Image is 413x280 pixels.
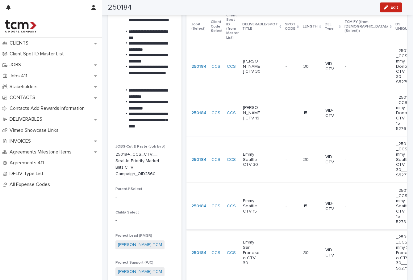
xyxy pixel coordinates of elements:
span: Child# Select [115,211,139,214]
p: Job# (Select) [191,21,207,32]
p: Contacts Add Rewards Information [7,106,90,111]
p: Stakeholders [7,84,43,90]
p: DELIVERABLES [7,116,47,122]
p: Jobs 411 [7,73,32,79]
a: [PERSON_NAME]-TCM [118,242,162,248]
p: SPOT CODE [285,21,295,32]
h2: 250184 [108,3,132,12]
a: 250184 [191,157,207,162]
p: LENGTH [303,23,318,30]
a: CCS [227,64,236,69]
p: 15 [303,110,320,116]
p: Emmy San Francisco CTV 30 [243,240,261,266]
p: Vimeo Showcase Links [7,127,64,133]
p: Client Spot ID (from Master List) [226,12,239,41]
p: VID-CTV [325,201,340,212]
p: 15 [303,204,320,209]
p: - [345,250,363,256]
p: - [115,194,174,200]
p: CLIENTS [7,40,33,46]
p: [PERSON_NAME] CTV 15 [243,105,261,121]
p: - [286,109,288,116]
p: All Expense Codes [7,182,55,187]
p: INVOICES [7,138,36,144]
p: - [115,217,174,224]
a: CCS [227,250,236,256]
a: 250184 [191,204,207,209]
p: VID-CTV [325,61,340,72]
span: Edit [390,5,398,10]
a: [PERSON_NAME]-TCM [118,269,162,275]
p: - [286,202,288,209]
p: - [345,110,363,116]
button: Edit [380,2,402,12]
a: CCS [227,157,236,162]
a: CCS [211,250,220,256]
p: - [345,204,363,209]
p: DELIVERABLE/SPOT TITLE [242,21,278,32]
p: VID-CTV [325,108,340,118]
p: TCM FY (from [DEMOGRAPHIC_DATA]# (Select)) [344,19,388,34]
p: 30 [303,157,320,162]
a: 250184 [191,110,207,116]
p: VID-CTV [325,154,340,165]
span: Project Lead (PMGR) [115,234,152,238]
p: 30 [303,64,320,69]
a: CCS [227,204,236,209]
p: Agreements Milestone Items [7,149,77,155]
p: DELIV Type List [7,171,48,177]
a: CCS [211,157,220,162]
a: CCS [227,110,236,116]
p: VID-CTV [325,248,340,258]
p: - [286,156,288,162]
p: DEL Type [325,21,337,32]
span: Project Support (PJC) [115,261,153,265]
a: CCS [211,204,220,209]
p: 250184_CCS_CTV__Seattle Priority Market Blitz CTV Campaign_OID2360 [115,151,159,177]
a: 250184 [191,250,207,256]
p: - [286,63,288,69]
p: JOBS [7,62,26,68]
p: [PERSON_NAME] CTV 30 [243,59,261,74]
span: JOBS-Cut & Paste (Job by #) [115,145,165,149]
a: 250184 [191,64,207,69]
span: Parent# Select [115,187,142,191]
p: 30 [303,250,320,256]
p: DS UNIQUE [395,21,411,32]
p: - [345,64,363,69]
p: Emmy Seattle CTV 30 [243,152,261,167]
a: CCS [211,110,220,116]
p: CONTACTS [7,95,40,101]
p: - [286,249,288,256]
a: CCS [211,64,220,69]
img: 4hMmSqQkux38exxPVZHQ [5,20,36,32]
p: - [345,157,363,162]
p: Agreements 411 [7,160,49,166]
p: Emmy Seattle CTV 15 [243,198,261,214]
p: Client Spot ID Master List [7,51,69,57]
p: Client Code Select [211,19,223,34]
